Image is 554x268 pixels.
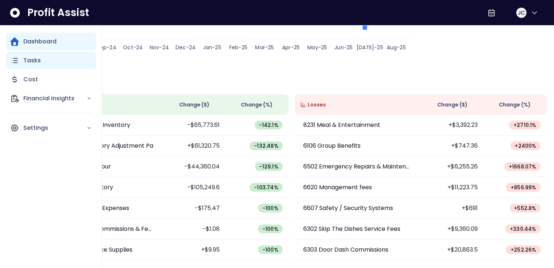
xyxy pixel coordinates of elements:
[123,44,143,51] text: Oct-24
[421,198,484,219] td: +$691
[421,115,484,136] td: +$3,392.23
[303,225,400,233] p: 6302 Skip The Dishes Service Fees
[163,115,226,136] td: -$65,773.61
[437,101,468,109] span: Change ( $ )
[262,205,278,212] span: -100 %
[254,184,278,191] span: -103.74 %
[303,204,393,213] p: 6607 Safety / Security Systems
[179,101,209,109] span: Change ( $ )
[97,44,116,51] text: Sep-24
[510,225,536,233] span: + 330.44 %
[229,44,247,51] text: Feb-25
[513,121,536,129] span: + 2710.1 %
[163,219,226,240] td: -$1.08
[307,44,327,51] text: May-25
[27,6,89,19] span: Profit Assist
[303,162,412,171] p: 6502 Emergency Repairs & Maintenance
[421,177,484,198] td: +$11,223.75
[241,101,273,109] span: Change (%)
[335,44,353,51] text: Jun-25
[23,37,57,46] p: Dashboard
[308,101,326,109] span: Losses
[203,44,221,51] text: Jan-25
[357,44,383,51] text: [DATE]-25
[262,246,278,253] span: -100 %
[421,136,484,156] td: +$747.36
[255,44,274,51] text: Mar-25
[514,205,536,212] span: + 552.8 %
[499,101,531,109] span: Change (%)
[303,183,372,192] p: 6620 Management fees
[421,219,484,240] td: +$9,360.09
[259,121,278,129] span: -142.1 %
[163,198,226,219] td: -$175.47
[511,246,536,253] span: + 252.26 %
[176,44,196,51] text: Dec-24
[262,225,278,233] span: -100 %
[259,163,278,170] span: -129.1 %
[509,163,536,170] span: + 1668.07 %
[36,78,547,86] p: Wins & Losses
[303,121,380,129] p: 8231 Meal & Entertainment
[303,245,388,254] p: 6303 Door Dash Commissions
[23,94,86,103] p: Financial Insights
[421,156,484,177] td: +$6,255.26
[515,142,536,149] span: + 2400 %
[163,240,226,260] td: +$9.95
[518,9,525,16] span: JC
[303,141,361,150] p: 6106 Group Benefits
[511,184,536,191] span: + 856.99 %
[163,136,226,156] td: +$61,320.75
[23,124,86,132] p: Settings
[23,56,41,65] p: Tasks
[23,75,38,84] p: Cost
[163,156,226,177] td: -$44,360.04
[163,177,226,198] td: -$105,249.6
[387,44,406,51] text: Aug-25
[150,44,169,51] text: Nov-24
[282,44,300,51] text: Apr-25
[421,240,484,260] td: +$20,863.5
[254,142,278,149] span: -132.48 %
